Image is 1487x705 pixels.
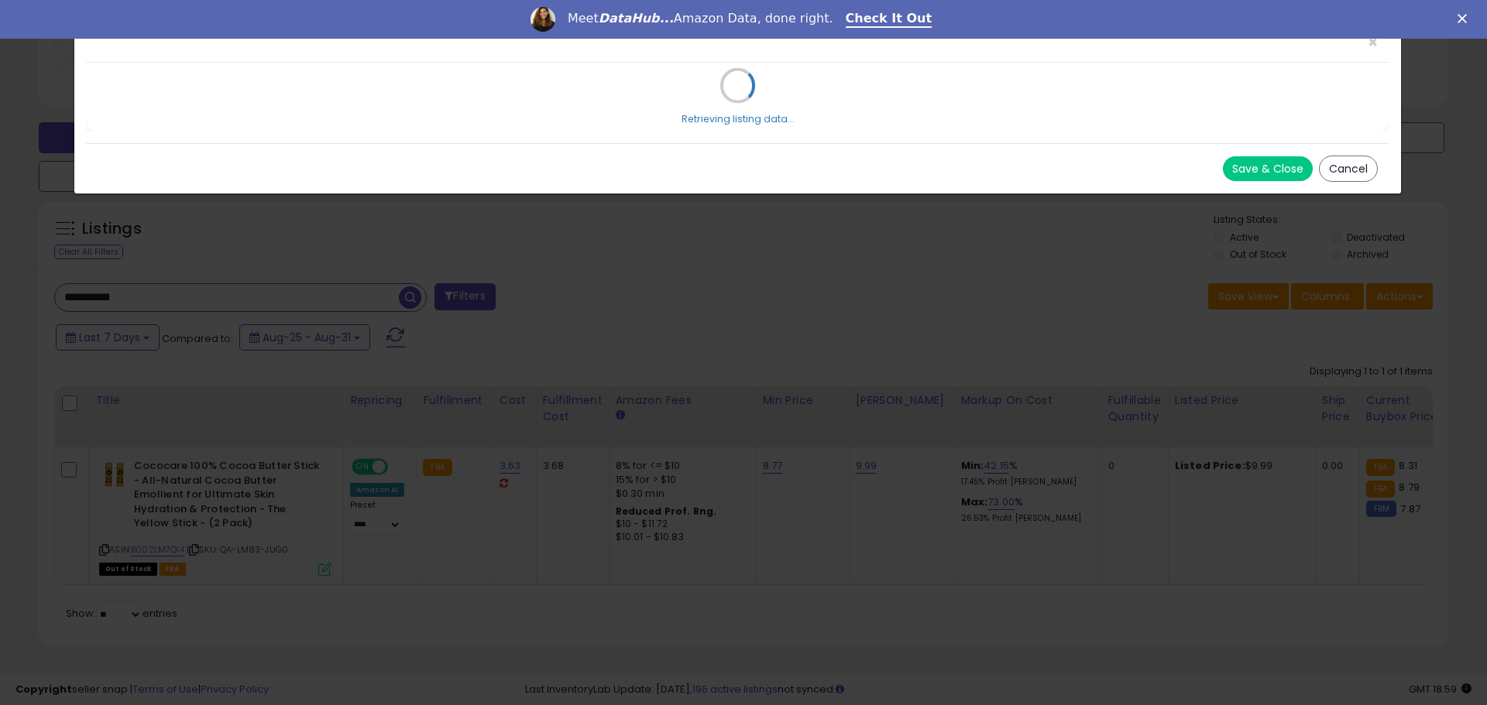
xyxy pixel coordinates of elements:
button: Cancel [1319,156,1378,182]
span: × [1368,31,1378,53]
i: DataHub... [599,11,674,26]
div: Retrieving listing data... [682,112,795,126]
a: Check It Out [846,11,932,28]
div: Close [1458,14,1473,23]
div: Meet Amazon Data, done right. [568,11,833,26]
img: Profile image for Georgie [531,7,555,32]
button: Save & Close [1223,156,1313,181]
